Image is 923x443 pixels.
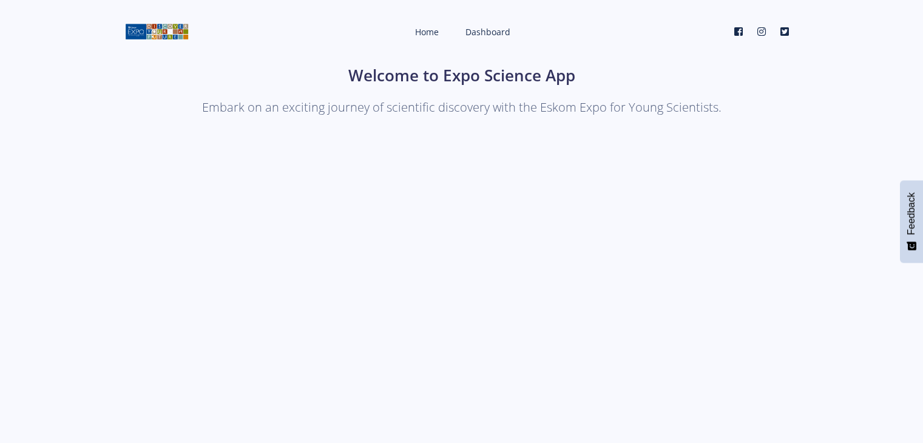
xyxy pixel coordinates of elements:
[415,26,439,38] span: Home
[906,192,917,235] span: Feedback
[403,16,448,48] a: Home
[125,97,799,118] p: Embark on an exciting journey of scientific discovery with the Eskom Expo for Young Scientists.
[453,16,520,48] a: Dashboard
[900,180,923,263] button: Feedback - Show survey
[125,64,799,87] h1: Welcome to Expo Science App
[465,26,510,38] span: Dashboard
[125,22,189,41] img: logo01.png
